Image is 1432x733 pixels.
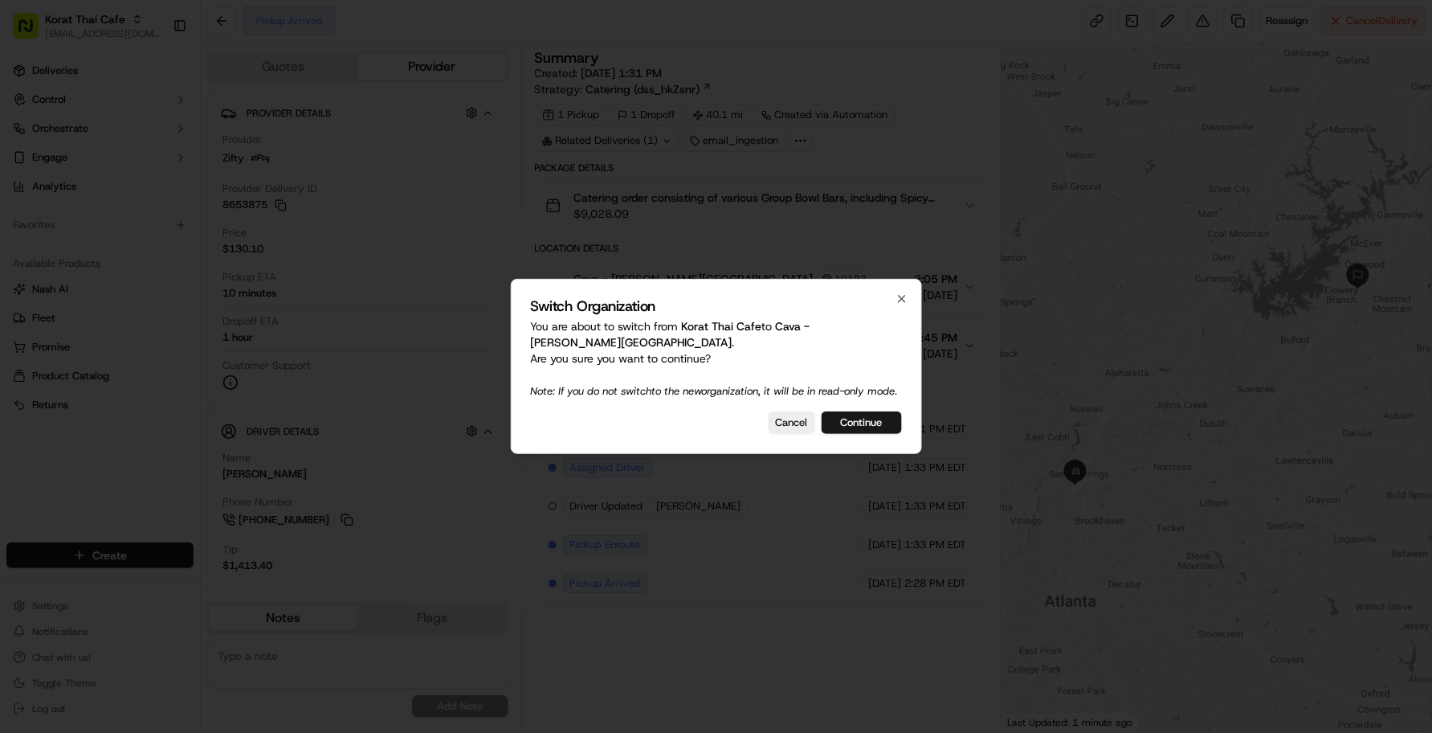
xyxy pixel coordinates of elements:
span: Note: If you do not switch to the new organization, it will be in read-only mode. [531,384,898,398]
h2: Switch Organization [531,299,902,313]
p: You are about to switch from to . Are you sure you want to continue? [531,318,902,399]
span: Pylon [160,56,194,68]
a: Powered byPylon [113,55,194,68]
span: Korat Thai Cafe [682,319,762,334]
button: Cancel [769,412,815,434]
button: Continue [822,412,902,434]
